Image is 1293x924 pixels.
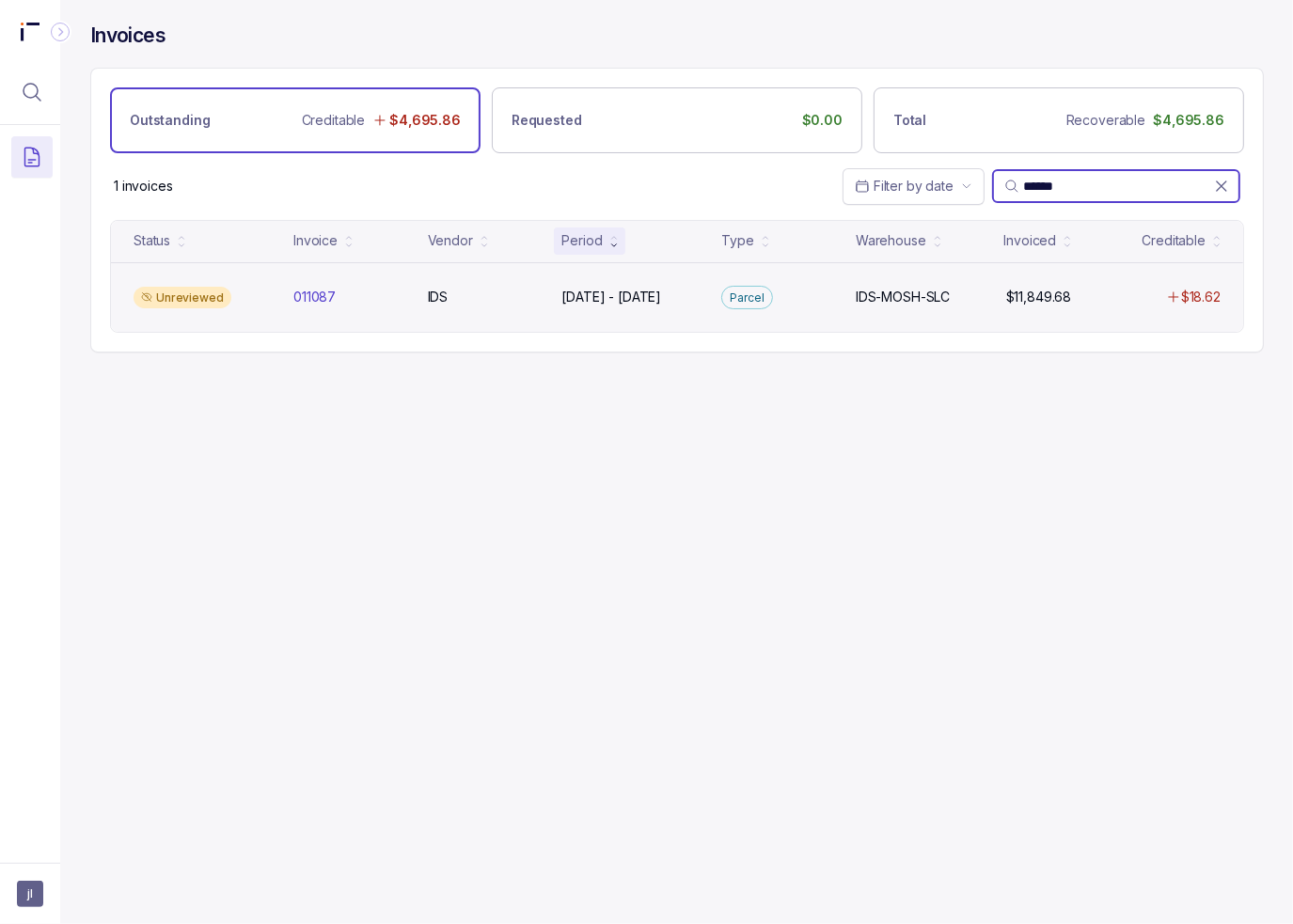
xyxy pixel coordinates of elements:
[134,231,170,250] div: Status
[843,168,985,204] button: Date Range Picker
[512,111,582,130] p: Requested
[730,289,764,307] p: Parcel
[11,136,53,178] button: Menu Icon Button DocumentTextIcon
[90,23,166,49] h4: Invoices
[130,111,210,130] p: Outstanding
[293,288,336,306] p: 011087
[561,231,602,250] div: Period
[49,21,71,43] div: Collapse Icon
[293,231,338,250] div: Invoice
[114,177,173,196] div: Remaining page entries
[428,231,473,250] div: Vendor
[856,288,950,306] p: IDS-MOSH-SLC
[11,71,53,113] button: Menu Icon Button MagnifyingGlassIcon
[721,231,753,250] div: Type
[17,881,43,907] button: User initials
[134,287,231,309] div: Unreviewed
[1006,288,1072,306] p: $11,849.68
[1153,111,1224,130] p: $4,695.86
[893,111,926,130] p: Total
[389,111,461,130] p: $4,695.86
[802,111,843,130] p: $0.00
[114,177,173,196] p: 1 invoices
[855,177,954,196] search: Date Range Picker
[1066,111,1145,130] p: Recoverable
[1003,231,1056,250] div: Invoiced
[302,111,366,130] p: Creditable
[856,231,926,250] div: Warehouse
[1181,288,1221,306] p: $18.62
[428,288,449,306] p: IDS
[1142,231,1206,250] div: Creditable
[874,178,954,194] span: Filter by date
[561,288,661,306] p: [DATE] - [DATE]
